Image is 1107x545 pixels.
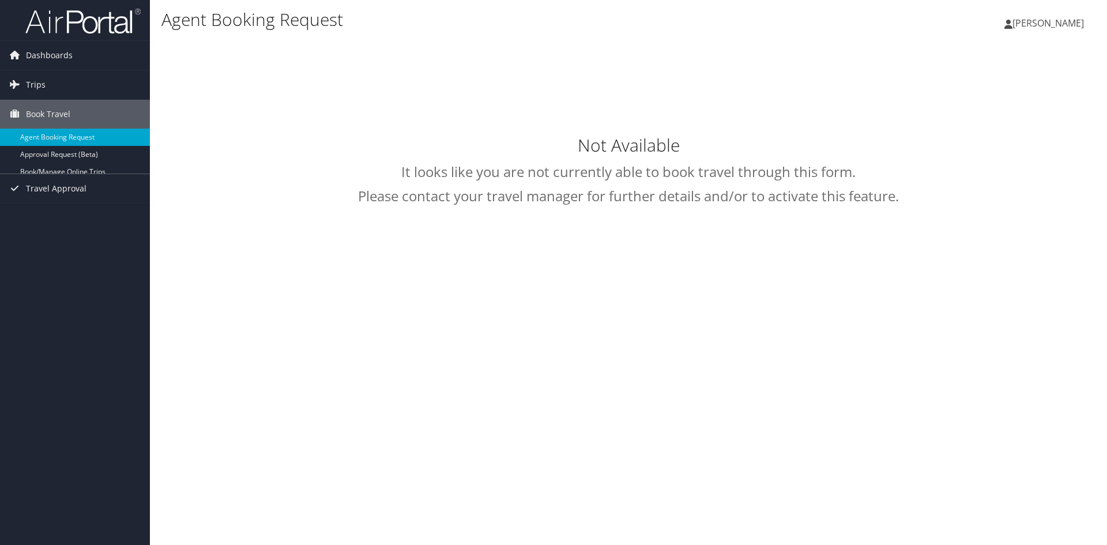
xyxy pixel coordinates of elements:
[163,186,1094,206] h2: Please contact your travel manager for further details and/or to activate this feature.
[1012,17,1084,29] span: [PERSON_NAME]
[1004,6,1095,40] a: [PERSON_NAME]
[26,100,70,129] span: Book Travel
[26,41,73,70] span: Dashboards
[163,133,1094,157] h1: Not Available
[161,7,784,32] h1: Agent Booking Request
[25,7,141,35] img: airportal-logo.png
[26,174,86,203] span: Travel Approval
[26,70,46,99] span: Trips
[163,162,1094,182] h2: It looks like you are not currently able to book travel through this form.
